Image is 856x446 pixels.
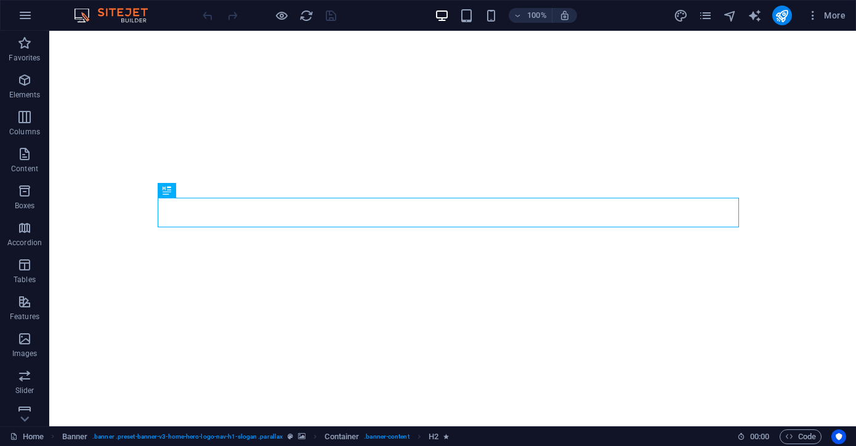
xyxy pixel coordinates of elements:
p: Slider [15,386,34,395]
i: Element contains an animation [443,433,449,440]
span: : [759,432,761,441]
span: . banner .preset-banner-v3-home-hero-logo-nav-h1-slogan .parallax [92,429,283,444]
button: Code [780,429,822,444]
i: This element is a customizable preset [288,433,293,440]
p: Columns [9,127,40,137]
button: navigator [723,8,738,23]
button: text_generator [748,8,762,23]
img: Editor Logo [71,8,163,23]
button: reload [299,8,313,23]
i: This element contains a background [298,433,305,440]
nav: breadcrumb [62,429,450,444]
i: Reload page [299,9,313,23]
p: Accordion [7,238,42,248]
p: Features [10,312,39,322]
button: More [802,6,850,25]
i: Navigator [723,9,737,23]
i: On resize automatically adjust zoom level to fit chosen device. [559,10,570,21]
button: Click here to leave preview mode and continue editing [274,8,289,23]
i: Publish [775,9,789,23]
h6: Session time [737,429,770,444]
i: Pages (Ctrl+Alt+S) [698,9,713,23]
span: 00 00 [750,429,769,444]
span: Click to select. Double-click to edit [325,429,359,444]
h6: 100% [527,8,547,23]
p: Favorites [9,53,40,63]
i: Design (Ctrl+Alt+Y) [674,9,688,23]
span: Code [785,429,816,444]
button: pages [698,8,713,23]
p: Tables [14,275,36,285]
a: Click to cancel selection. Double-click to open Pages [10,429,44,444]
button: Usercentrics [831,429,846,444]
p: Images [12,349,38,359]
button: design [674,8,688,23]
p: Boxes [15,201,35,211]
i: AI Writer [748,9,762,23]
span: Click to select. Double-click to edit [429,429,438,444]
button: 100% [509,8,552,23]
button: publish [772,6,792,25]
span: . banner-content [364,429,409,444]
p: Content [11,164,38,174]
p: Elements [9,90,41,100]
span: More [807,9,846,22]
span: Click to select. Double-click to edit [62,429,88,444]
